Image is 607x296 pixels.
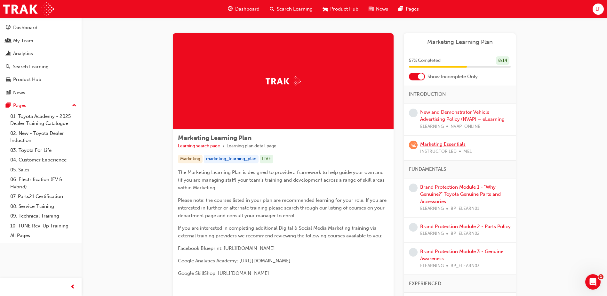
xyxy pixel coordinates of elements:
[420,109,505,122] a: New and Demonstrator Vehicle Advertising Policy (NVAP) – eLearning
[3,48,79,60] a: Analytics
[8,201,79,211] a: 08. Service Training
[6,51,11,57] span: chart-icon
[13,37,33,45] div: My Team
[420,230,444,237] span: ELEARNING
[3,2,54,16] img: Trak
[178,197,388,218] span: Please note: the courses listed in your plan are recommended learning for your role. If you are i...
[363,3,393,16] a: news-iconNews
[8,165,79,175] a: 05. Sales
[420,148,457,155] span: INSTRUCTOR LED
[8,211,79,221] a: 09. Technical Training
[13,50,33,57] div: Analytics
[451,230,480,237] span: BP_ELEARN02
[6,64,10,70] span: search-icon
[3,21,79,100] button: DashboardMy TeamAnalyticsSearch LearningProduct HubNews
[420,123,444,130] span: ELEARNING
[595,5,601,13] span: LF
[266,76,301,86] img: Trak
[463,148,472,155] span: ME1
[8,111,79,128] a: 01. Toyota Academy - 2025 Dealer Training Catalogue
[178,225,382,239] span: If you are interested in completing additional Digital & Social Media Marketing training via exte...
[420,224,511,229] a: Brand Protection Module 2 - Parts Policy
[178,245,275,251] span: Facebook Blueprint: [URL][DOMAIN_NAME]
[6,25,11,31] span: guage-icon
[8,128,79,145] a: 02. New - Toyota Dealer Induction
[8,221,79,231] a: 10. TUNE Rev-Up Training
[409,109,418,117] span: learningRecordVerb_NONE-icon
[6,77,11,83] span: car-icon
[227,143,276,150] li: Learning plan detail page
[330,5,358,13] span: Product Hub
[265,3,318,16] a: search-iconSearch Learning
[420,141,466,147] a: Marketing Essentials
[409,184,418,192] span: learningRecordVerb_NONE-icon
[178,258,291,264] span: Google Analytics Academy: [URL][DOMAIN_NAME]
[8,155,79,165] a: 04. Customer Experience
[204,155,259,163] div: marketing_learning_plan
[420,262,444,270] span: ELEARNING
[70,283,75,291] span: prev-icon
[393,3,424,16] a: pages-iconPages
[6,38,11,44] span: people-icon
[8,175,79,192] a: 06. Electrification (EV & Hybrid)
[270,5,274,13] span: search-icon
[13,102,26,109] div: Pages
[409,38,511,46] a: Marketing Learning Plan
[409,280,441,287] span: EXPERIENCED
[420,249,503,262] a: Brand Protection Module 3 - Genuine Awareness
[178,155,203,163] div: Marketing
[260,155,273,163] div: LIVE
[398,5,403,13] span: pages-icon
[409,91,446,98] span: INTRODUCTION
[235,5,260,13] span: Dashboard
[409,223,418,232] span: learningRecordVerb_NONE-icon
[420,205,444,212] span: ELEARNING
[323,5,328,13] span: car-icon
[13,24,37,31] div: Dashboard
[451,262,480,270] span: BP_ELEARN03
[13,76,41,83] div: Product Hub
[369,5,373,13] span: news-icon
[593,4,604,15] button: LF
[409,57,441,64] span: 57 % Completed
[178,270,269,276] span: Google SkillShop: [URL][DOMAIN_NAME]
[223,3,265,16] a: guage-iconDashboard
[496,56,509,65] div: 8 / 14
[3,100,79,111] button: Pages
[318,3,363,16] a: car-iconProduct Hub
[6,103,11,109] span: pages-icon
[409,141,418,149] span: learningRecordVerb_WAITLIST-icon
[178,143,220,149] a: Learning search page
[3,35,79,47] a: My Team
[72,102,76,110] span: up-icon
[585,274,601,290] iframe: Intercom live chat
[409,166,446,173] span: FUNDAMENTALS
[3,87,79,99] a: News
[8,192,79,201] a: 07. Parts21 Certification
[13,89,25,96] div: News
[228,5,233,13] span: guage-icon
[3,61,79,73] a: Search Learning
[406,5,419,13] span: Pages
[277,5,313,13] span: Search Learning
[8,231,79,241] a: All Pages
[8,145,79,155] a: 03. Toyota For Life
[598,274,603,279] span: 1
[420,184,501,204] a: Brand Protection Module 1 - "Why Genuine?" Toyota Genuine Parts and Accessories
[427,73,478,80] span: Show Incomplete Only
[376,5,388,13] span: News
[6,90,11,96] span: news-icon
[409,248,418,257] span: learningRecordVerb_NONE-icon
[13,63,49,70] div: Search Learning
[3,22,79,34] a: Dashboard
[178,169,386,191] span: The Marketing Learning Plan is designed to provide a framework to help guide your own and (if you...
[451,123,480,130] span: NVAP_ONLINE
[3,74,79,86] a: Product Hub
[178,134,252,142] span: Marketing Learning Plan
[451,205,479,212] span: BP_ELEARN01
